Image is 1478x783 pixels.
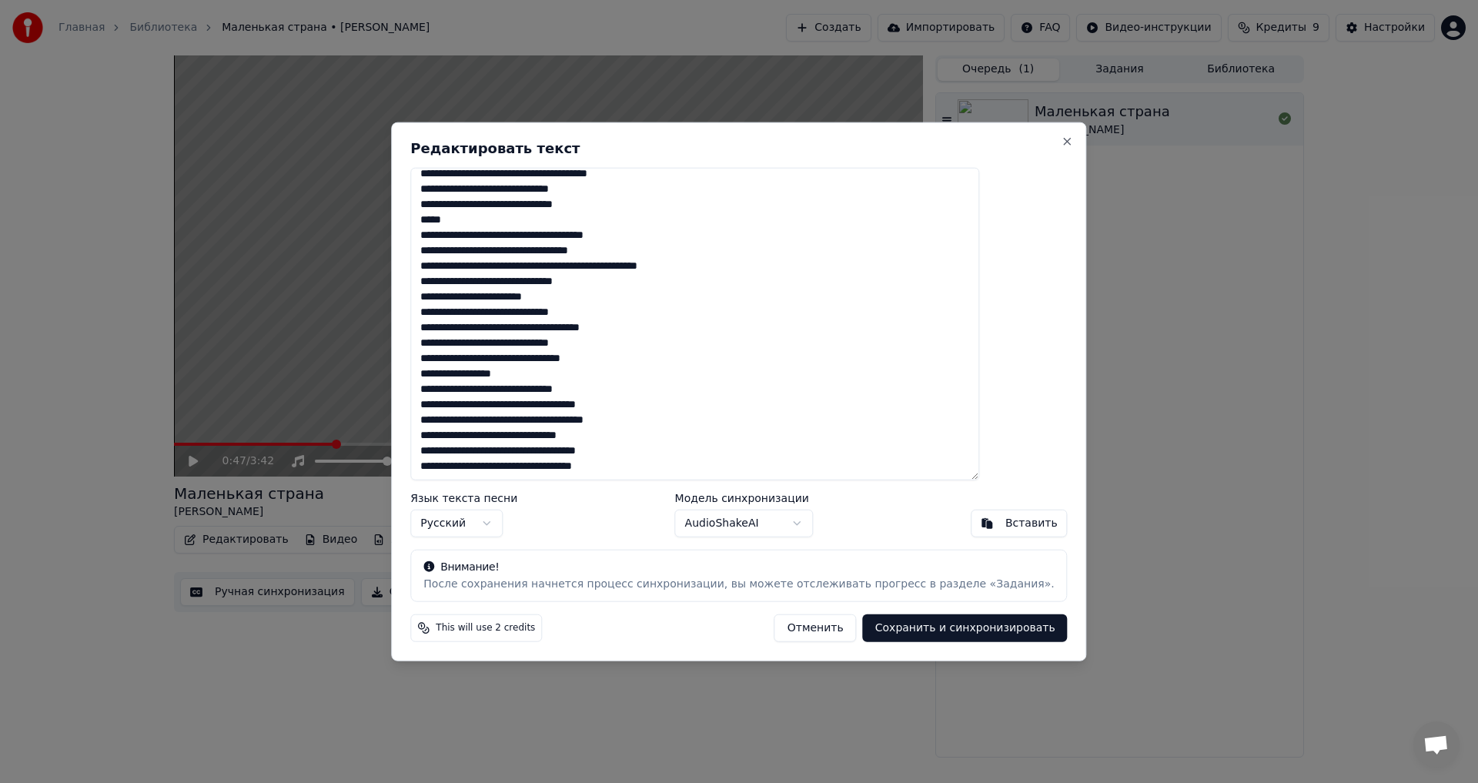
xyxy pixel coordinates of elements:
[436,622,535,634] span: This will use 2 credits
[410,141,1067,155] h2: Редактировать текст
[863,614,1068,642] button: Сохранить и синхронизировать
[774,614,857,642] button: Отменить
[423,560,1054,575] div: Внимание!
[423,577,1054,592] div: После сохранения начнется процесс синхронизации, вы можете отслеживать прогресс в разделе «Задания».
[410,493,517,504] label: Язык текста песни
[675,493,814,504] label: Модель синхронизации
[971,510,1068,537] button: Вставить
[1005,516,1058,531] div: Вставить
